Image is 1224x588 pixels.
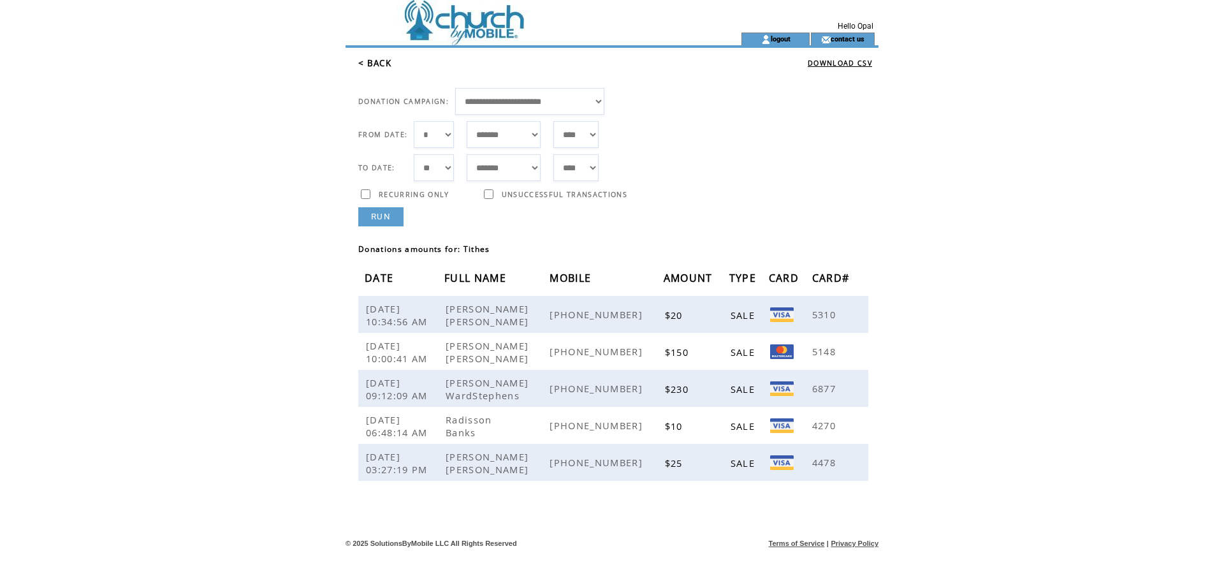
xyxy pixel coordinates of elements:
[770,381,794,396] img: Visa
[769,268,802,291] span: CARD
[665,346,692,358] span: $150
[729,268,759,291] span: TYPE
[769,540,825,547] a: Terms of Service
[770,455,794,470] img: Visa
[358,130,407,139] span: FROM DATE:
[366,302,431,328] span: [DATE] 10:34:56 AM
[665,420,686,432] span: $10
[550,345,646,358] span: [PHONE_NUMBER]
[770,344,794,359] img: Mastercard
[665,309,686,321] span: $20
[365,274,397,281] a: DATE
[664,274,716,281] a: AMOUNT
[812,382,839,395] span: 6877
[831,540,878,547] a: Privacy Policy
[358,244,490,254] span: Donations amounts for: Tithes
[379,190,449,199] span: RECURRING ONLY
[446,302,532,328] span: [PERSON_NAME] [PERSON_NAME]
[444,274,509,281] a: FULL NAME
[358,57,391,69] a: < BACK
[812,456,839,469] span: 4478
[770,307,794,322] img: Visa
[444,268,509,291] span: FULL NAME
[550,268,594,291] span: MOBILE
[358,163,395,172] span: TO DATE:
[446,376,528,402] span: [PERSON_NAME] WardStephens
[731,383,758,395] span: SALE
[812,268,853,291] span: CARD#
[550,274,594,281] a: MOBILE
[731,309,758,321] span: SALE
[771,34,790,43] a: logout
[812,308,839,321] span: 5310
[812,345,839,358] span: 5148
[838,22,873,31] span: Hello Opal
[550,382,646,395] span: [PHONE_NUMBER]
[664,268,716,291] span: AMOUNT
[808,59,872,68] a: DOWNLOAD CSV
[446,339,532,365] span: [PERSON_NAME] [PERSON_NAME]
[761,34,771,45] img: account_icon.gif
[366,450,431,476] span: [DATE] 03:27:19 PM
[812,419,839,432] span: 4270
[812,274,853,281] a: CARD#
[366,376,431,402] span: [DATE] 09:12:09 AM
[821,34,831,45] img: contact_us_icon.gif
[550,419,646,432] span: [PHONE_NUMBER]
[831,34,864,43] a: contact us
[366,339,431,365] span: [DATE] 10:00:41 AM
[731,420,758,432] span: SALE
[770,418,794,433] img: Visa
[665,457,686,469] span: $25
[550,308,646,321] span: [PHONE_NUMBER]
[731,346,758,358] span: SALE
[729,274,759,281] a: TYPE
[502,190,627,199] span: UNSUCCESSFUL TRANSACTIONS
[665,383,692,395] span: $230
[446,450,532,476] span: [PERSON_NAME] [PERSON_NAME]
[550,456,646,469] span: [PHONE_NUMBER]
[769,274,802,281] a: CARD
[827,540,829,547] span: |
[731,457,758,469] span: SALE
[446,413,492,439] span: Radisson Banks
[358,207,404,226] a: RUN
[366,413,431,439] span: [DATE] 06:48:14 AM
[358,97,449,106] span: DONATION CAMPAIGN:
[346,540,517,547] span: © 2025 SolutionsByMobile LLC All Rights Reserved
[365,268,397,291] span: DATE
